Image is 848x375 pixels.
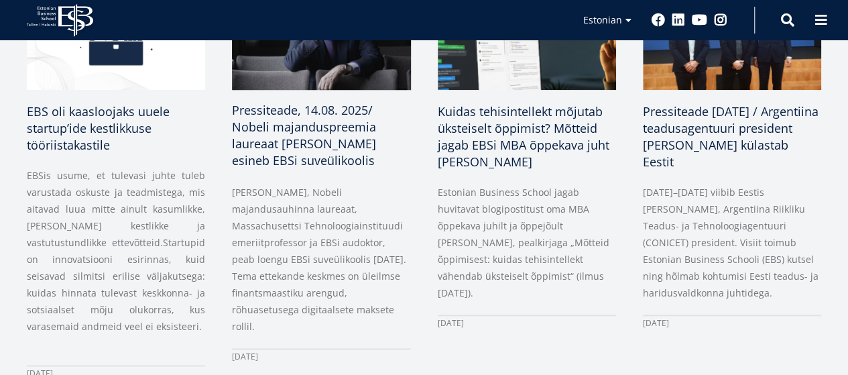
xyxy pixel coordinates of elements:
[438,315,616,331] div: [DATE]
[643,184,821,301] p: [DATE]–[DATE] viibib Eestis [PERSON_NAME], Argentiina Riikliku Teadus- ja Tehnoloogiagentuuri (CO...
[652,13,665,27] a: Facebook
[643,315,821,331] div: [DATE]
[232,102,376,168] span: Pressiteade, 14.08. 2025/ Nobeli majanduspreemia laureaat [PERSON_NAME] esineb EBSi suveülikoolis
[643,103,819,170] span: Pressiteade [DATE] / Argentiina teadusagentuuri president [PERSON_NAME] külastab Eestit
[27,103,170,153] span: EBS oli kaasloojaks uuele startup’ide kestlikkuse tööriistakastile
[232,348,410,365] div: [DATE]
[438,103,609,170] span: Kuidas tehisintellekt mõjutab üksteiselt õppimist? Mõtteid jagab EBSi MBA õppekava juht [PERSON_N...
[27,167,205,352] p: Startupid on innovatsiooni esirinnas, kuid seisavad silmitsi erilise väljakutsega: kuidas hinnata...
[438,184,616,301] p: Estonian Business School jagab huvitavat blogipostitust oma MBA õppekava juhilt ja õppejõult [PER...
[672,13,685,27] a: Linkedin
[714,13,727,27] a: Instagram
[692,13,707,27] a: Youtube
[232,184,410,335] p: [PERSON_NAME], Nobeli majandusauhinna laureaat, Massachusettsi Tehnoloogiainstituudi emeriitprofe...
[27,169,205,249] b: EBSis usume, et tulevasi juhte tuleb varustada oskuste ja teadmistega, mis aitavad luua mitte ain...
